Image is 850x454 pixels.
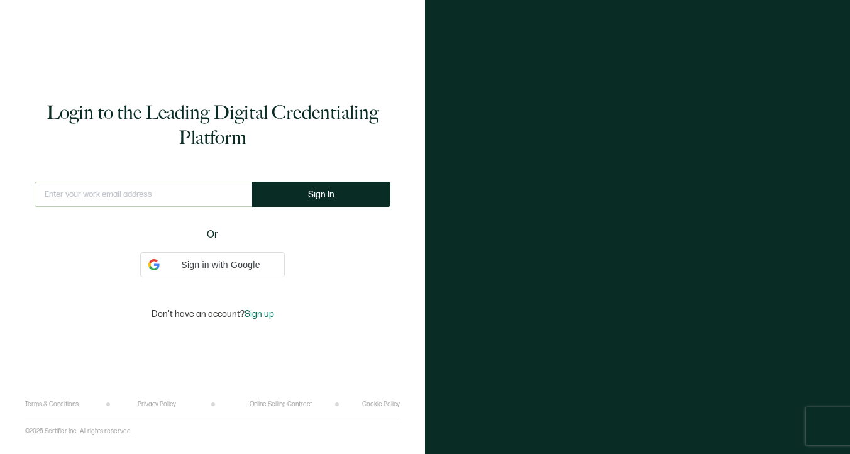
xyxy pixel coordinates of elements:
div: Sign in with Google [140,252,285,277]
span: Sign up [245,309,274,319]
a: Terms & Conditions [25,401,79,408]
a: Cookie Policy [362,401,400,408]
a: Online Selling Contract [250,401,312,408]
button: Sign In [252,182,390,207]
p: ©2025 Sertifier Inc.. All rights reserved. [25,428,132,435]
input: Enter your work email address [35,182,252,207]
h1: Login to the Leading Digital Credentialing Platform [35,100,390,150]
a: Privacy Policy [138,401,176,408]
span: Or [207,227,218,243]
span: Sign in with Google [165,258,277,272]
span: Sign In [308,190,334,199]
p: Don't have an account? [152,309,274,319]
